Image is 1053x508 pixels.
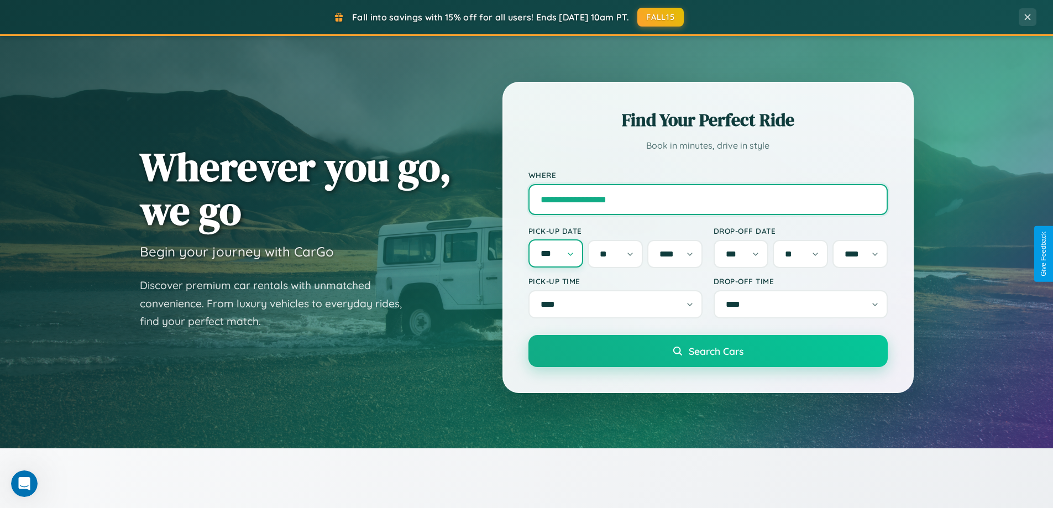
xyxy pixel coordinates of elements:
[528,226,703,235] label: Pick-up Date
[689,345,743,357] span: Search Cars
[528,276,703,286] label: Pick-up Time
[352,12,629,23] span: Fall into savings with 15% off for all users! Ends [DATE] 10am PT.
[140,145,452,232] h1: Wherever you go, we go
[11,470,38,497] iframe: Intercom live chat
[528,170,888,180] label: Where
[637,8,684,27] button: FALL15
[714,226,888,235] label: Drop-off Date
[528,108,888,132] h2: Find Your Perfect Ride
[528,335,888,367] button: Search Cars
[1040,232,1047,276] div: Give Feedback
[140,243,334,260] h3: Begin your journey with CarGo
[528,138,888,154] p: Book in minutes, drive in style
[714,276,888,286] label: Drop-off Time
[140,276,416,331] p: Discover premium car rentals with unmatched convenience. From luxury vehicles to everyday rides, ...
